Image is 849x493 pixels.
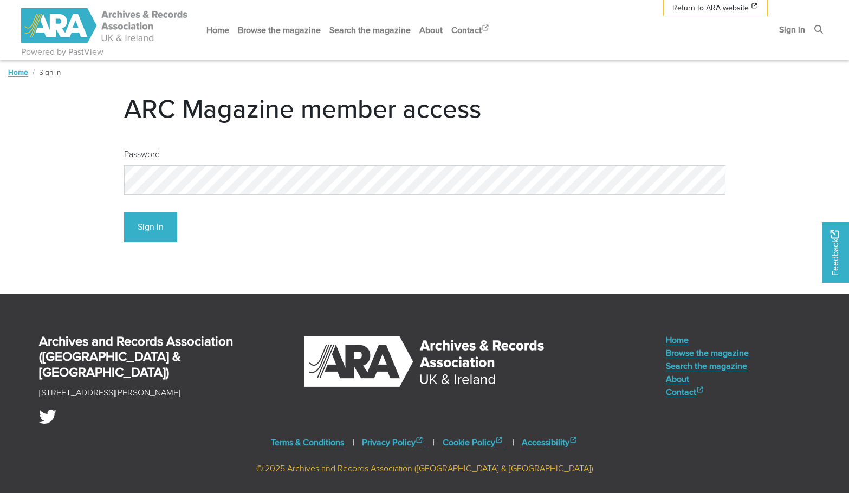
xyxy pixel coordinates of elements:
[39,67,61,77] span: Sign in
[828,230,841,276] span: Feedback
[124,212,177,242] button: Sign In
[522,436,578,448] a: Accessibility
[443,436,506,448] a: Cookie Policy
[21,46,103,59] a: Powered by PastView
[302,333,546,390] img: Archives & Records Association (UK & Ireland)
[39,332,233,381] strong: Archives and Records Association ([GEOGRAPHIC_DATA] & [GEOGRAPHIC_DATA])
[666,359,749,372] a: Search the magazine
[39,386,180,399] p: [STREET_ADDRESS][PERSON_NAME]
[325,16,415,44] a: Search the magazine
[415,16,447,44] a: About
[21,8,189,43] img: ARA - ARC Magazine | Powered by PastView
[362,436,426,448] a: Privacy Policy
[666,385,749,398] a: Contact
[271,436,344,448] a: Terms & Conditions
[672,2,749,14] span: Return to ARA website
[822,222,849,283] a: Would you like to provide feedback?
[21,2,189,49] a: ARA - ARC Magazine | Powered by PastView logo
[666,372,749,385] a: About
[775,15,809,44] a: Sign in
[8,462,841,475] div: © 2025 Archives and Records Association ([GEOGRAPHIC_DATA] & [GEOGRAPHIC_DATA])
[124,93,725,124] h1: ARC Magazine member access
[666,333,749,346] a: Home
[202,16,234,44] a: Home
[8,67,28,77] a: Home
[234,16,325,44] a: Browse the magazine
[124,148,160,161] label: Password
[447,16,495,44] a: Contact
[666,346,749,359] a: Browse the magazine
